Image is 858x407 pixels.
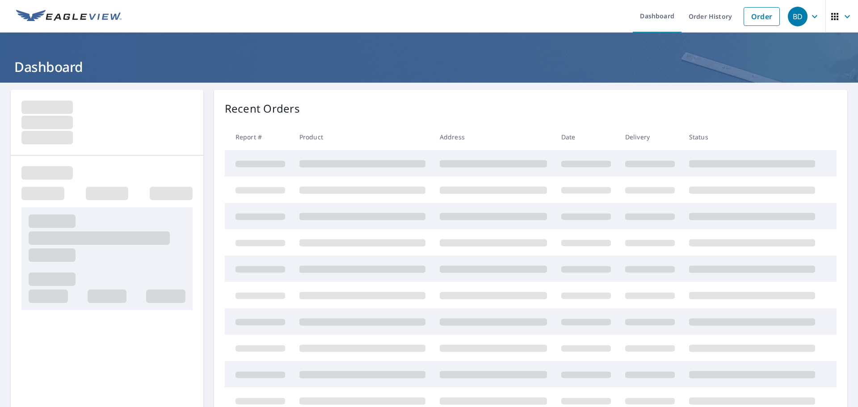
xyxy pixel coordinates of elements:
[225,101,300,117] p: Recent Orders
[618,124,682,150] th: Delivery
[433,124,554,150] th: Address
[788,7,808,26] div: BD
[682,124,822,150] th: Status
[744,7,780,26] a: Order
[225,124,292,150] th: Report #
[554,124,618,150] th: Date
[16,10,122,23] img: EV Logo
[11,58,847,76] h1: Dashboard
[292,124,433,150] th: Product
